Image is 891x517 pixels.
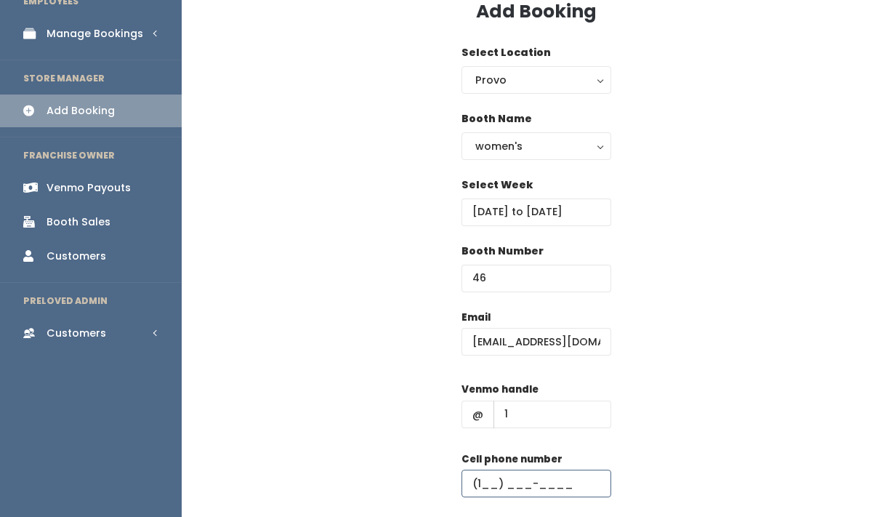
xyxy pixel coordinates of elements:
[461,132,611,160] button: women's
[461,382,539,397] label: Venmo handle
[461,470,611,497] input: (___) ___-____
[461,452,563,467] label: Cell phone number
[461,66,611,94] button: Provo
[461,401,494,428] span: @
[47,326,106,341] div: Customers
[47,180,131,196] div: Venmo Payouts
[461,265,611,292] input: Booth Number
[475,138,597,154] div: women's
[47,103,115,119] div: Add Booking
[461,199,611,226] input: Select week
[475,72,597,88] div: Provo
[476,1,597,22] h3: Add Booking
[461,111,532,127] label: Booth Name
[461,45,551,60] label: Select Location
[461,328,611,356] input: @ .
[47,215,110,230] div: Booth Sales
[47,249,106,264] div: Customers
[47,26,143,41] div: Manage Bookings
[461,310,491,325] label: Email
[461,177,533,193] label: Select Week
[461,244,544,259] label: Booth Number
